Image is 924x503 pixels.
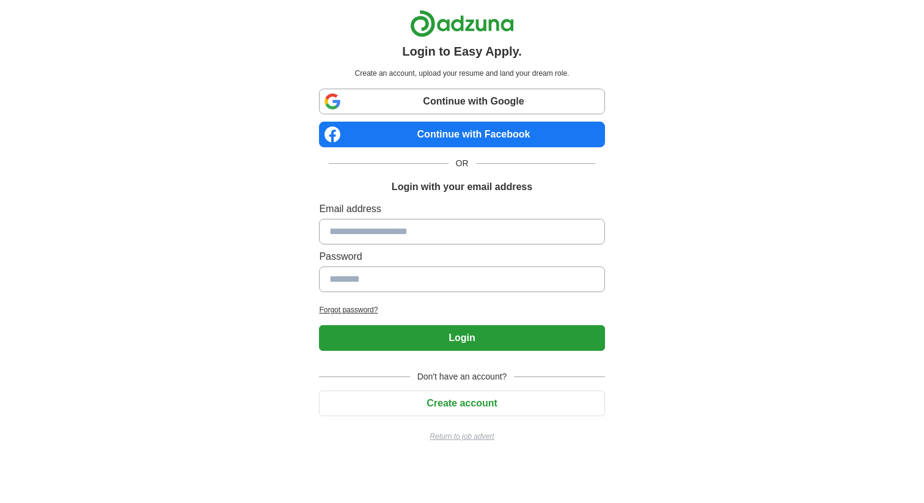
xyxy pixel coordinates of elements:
[319,391,604,416] button: Create account
[319,398,604,408] a: Create account
[449,157,476,170] span: OR
[319,325,604,351] button: Login
[319,202,604,216] label: Email address
[319,304,604,315] a: Forgot password?
[410,370,515,383] span: Don't have an account?
[392,180,532,194] h1: Login with your email address
[410,10,514,37] img: Adzuna logo
[319,249,604,264] label: Password
[402,42,522,61] h1: Login to Easy Apply.
[319,89,604,114] a: Continue with Google
[319,122,604,147] a: Continue with Facebook
[319,431,604,442] a: Return to job advert
[321,68,602,79] p: Create an account, upload your resume and land your dream role.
